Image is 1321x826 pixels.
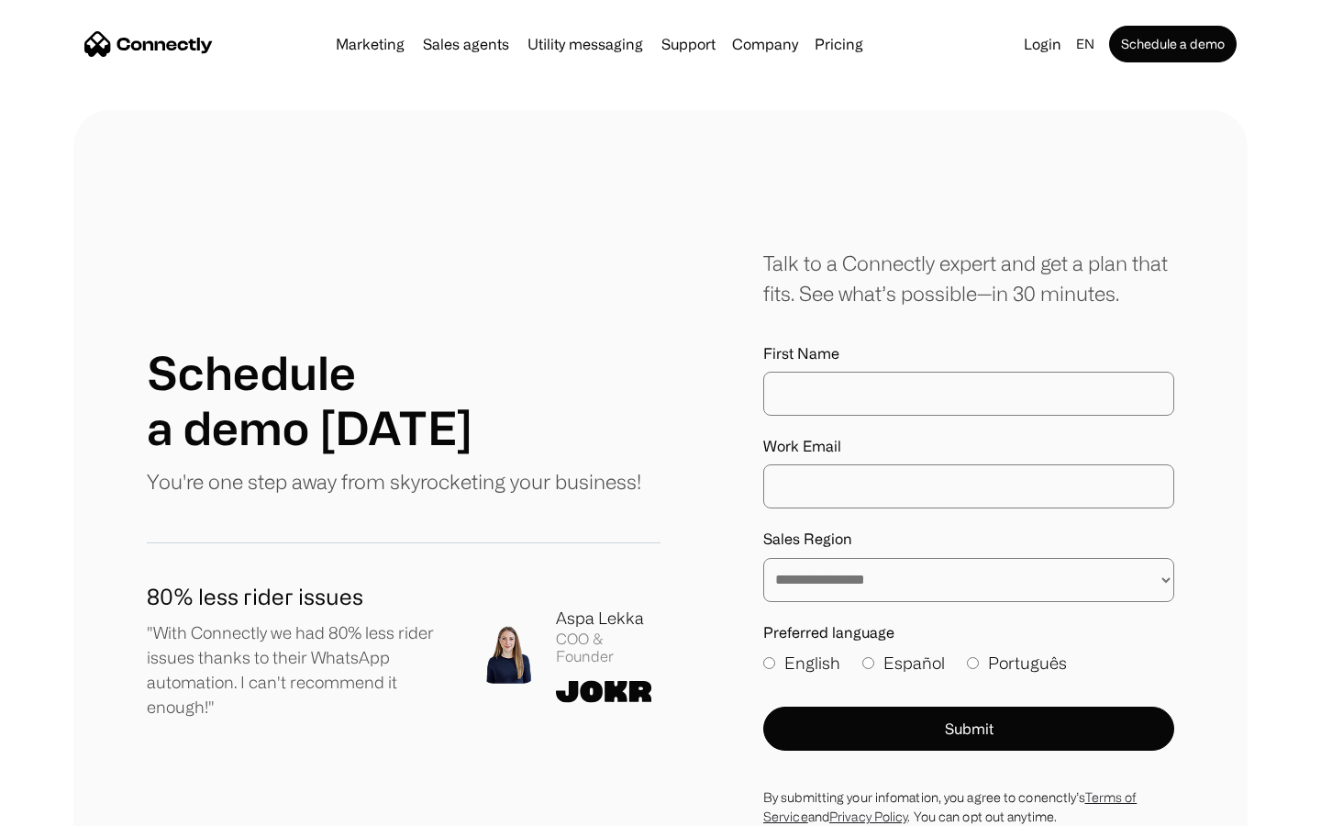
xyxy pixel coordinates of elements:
a: Pricing [807,37,871,51]
a: Utility messaging [520,37,650,51]
a: Privacy Policy [829,809,907,823]
a: Sales agents [416,37,516,51]
a: Support [654,37,723,51]
label: Work Email [763,438,1174,455]
div: Company [732,31,798,57]
div: Aspa Lekka [556,606,660,631]
div: en [1076,31,1094,57]
a: Terms of Service [763,790,1137,823]
label: Sales Region [763,530,1174,548]
a: Schedule a demo [1109,26,1237,62]
label: Preferred language [763,624,1174,642]
label: Español [862,651,945,675]
h1: 80% less rider issues [147,580,450,613]
h1: Schedule a demo [DATE] [147,345,472,455]
a: Login [1016,31,1069,57]
div: By submitting your infomation, you agree to conenctly’s and . You can opt out anytime. [763,787,1174,826]
div: Talk to a Connectly expert and get a plan that fits. See what’s possible—in 30 minutes. [763,248,1174,308]
div: COO & Founder [556,631,660,665]
aside: Language selected: English [18,792,110,820]
input: Español [862,657,874,669]
p: You're one step away from skyrocketing your business! [147,466,641,497]
a: Marketing [328,37,412,51]
ul: Language list [37,794,110,820]
label: First Name [763,345,1174,363]
input: Português [967,657,979,669]
p: "With Connectly we had 80% less rider issues thanks to their WhatsApp automation. I can't recomme... [147,620,450,720]
label: English [763,651,840,675]
button: Submit [763,707,1174,751]
label: Português [967,651,1067,675]
input: English [763,657,775,669]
